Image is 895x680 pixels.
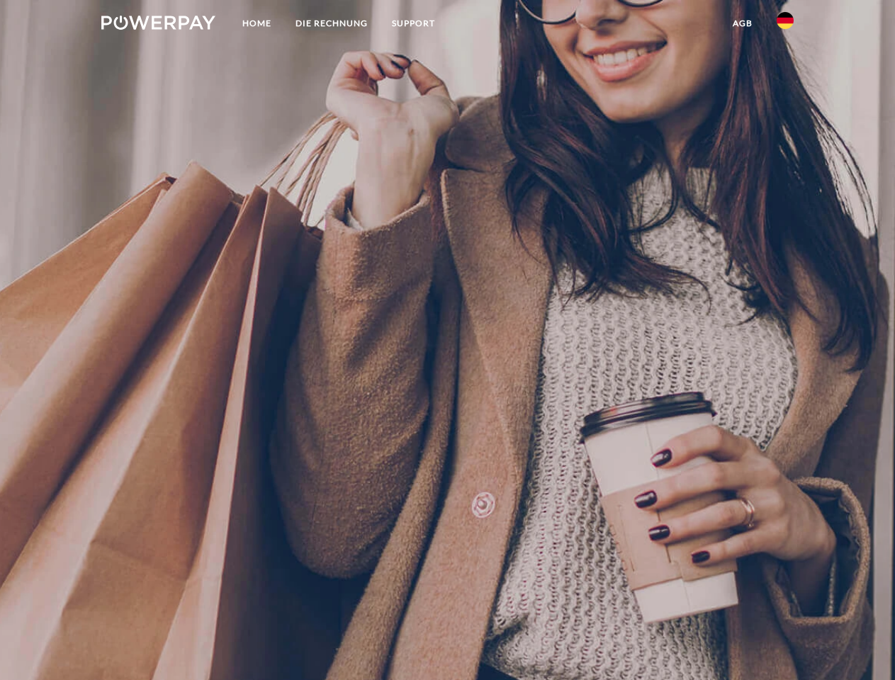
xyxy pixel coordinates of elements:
[283,11,380,36] a: DIE RECHNUNG
[101,16,215,30] img: logo-powerpay-white.svg
[777,12,794,29] img: de
[380,11,447,36] a: SUPPORT
[230,11,283,36] a: Home
[721,11,765,36] a: agb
